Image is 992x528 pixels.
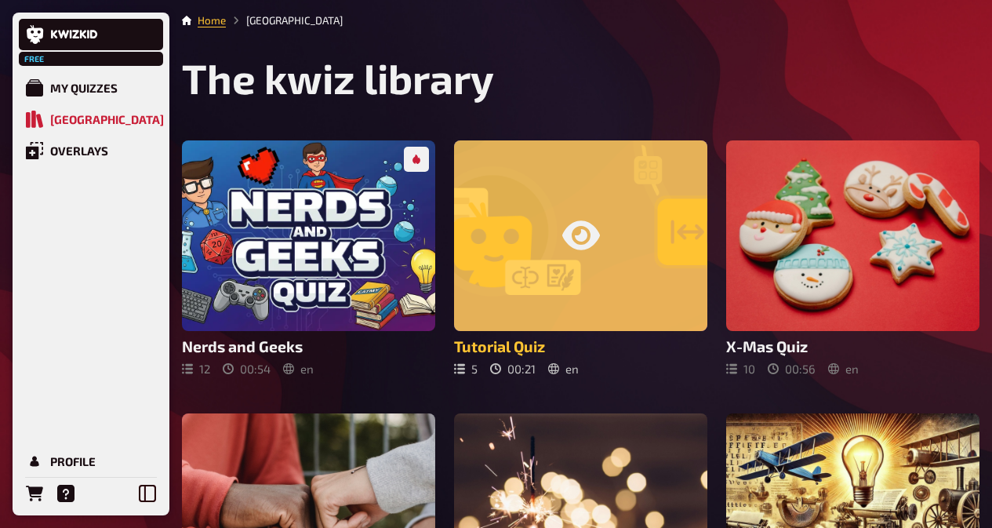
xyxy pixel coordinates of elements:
a: My Quizzes [19,72,163,104]
div: 5 [454,362,478,376]
div: 12 [182,362,210,376]
a: Help [50,478,82,509]
a: Home [198,14,226,27]
h3: Tutorial Quiz [454,337,707,355]
div: 00 : 56 [768,362,816,376]
div: 00 : 21 [490,362,536,376]
a: Nerds and Geeks1200:54en [182,140,435,375]
div: Overlays [50,144,108,158]
li: Quiz Library [226,13,343,28]
h1: The kwiz library [182,53,979,103]
div: en [283,362,314,376]
a: Overlays [19,135,163,166]
div: [GEOGRAPHIC_DATA] [50,112,164,126]
div: en [828,362,859,376]
div: en [548,362,579,376]
a: X-Mas Quiz1000:56en [726,140,979,375]
h3: X-Mas Quiz [726,337,979,355]
a: Profile [19,446,163,477]
span: Free [20,54,49,64]
li: Home [198,13,226,28]
div: Profile [50,454,96,468]
a: Quiz Library [19,104,163,135]
a: Orders [19,478,50,509]
h3: Nerds and Geeks [182,337,435,355]
div: My Quizzes [50,81,118,95]
div: 10 [726,362,755,376]
div: 00 : 54 [223,362,271,376]
a: Tutorial Quiz500:21en [454,140,707,375]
